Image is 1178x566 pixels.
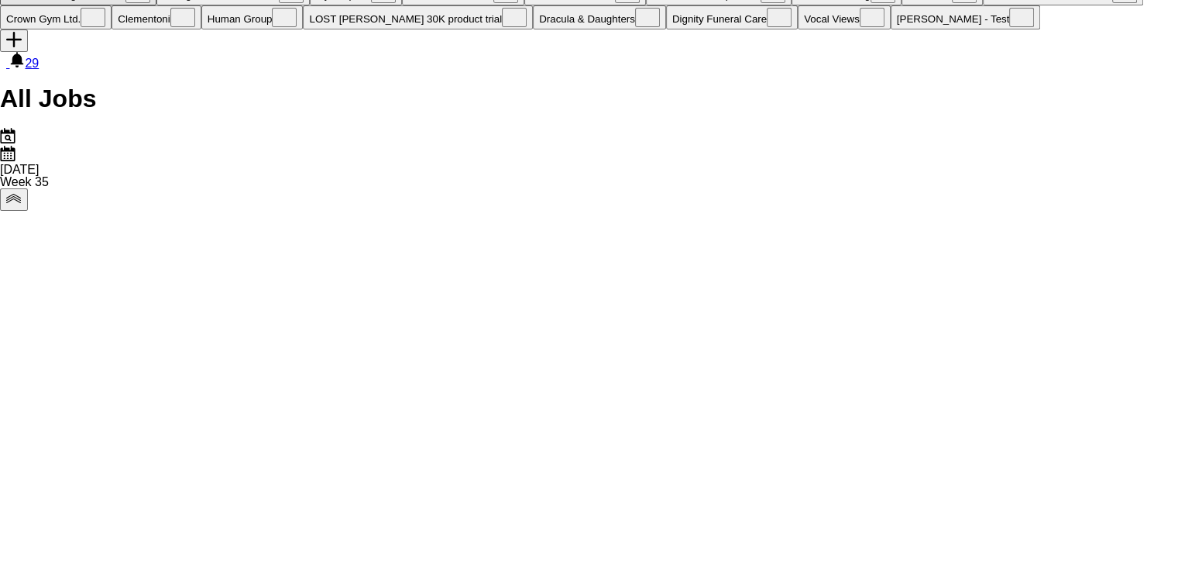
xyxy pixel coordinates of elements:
button: Vocal Views [798,5,891,29]
button: LOST [PERSON_NAME] 30K product trial [303,5,533,29]
button: [PERSON_NAME] - Test [891,5,1041,29]
button: Dracula & Daughters [533,5,666,29]
button: Human Group [201,5,304,29]
span: 29 [25,57,39,70]
iframe: Chat Widget [1101,492,1178,566]
button: Clementoni [112,5,201,29]
button: Dignity Funeral Care [666,5,798,29]
a: 29 [9,57,39,70]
